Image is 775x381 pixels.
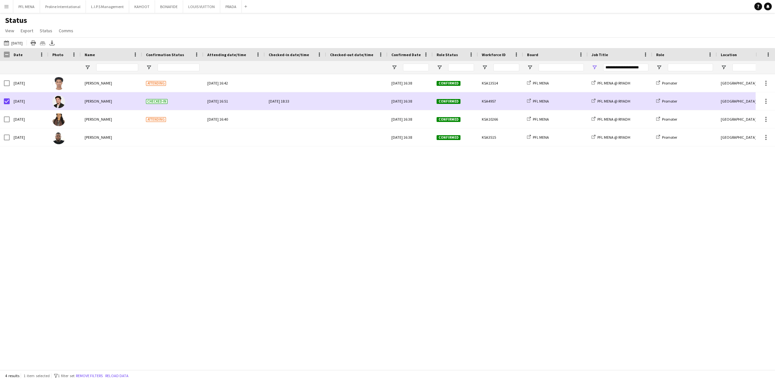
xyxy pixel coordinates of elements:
[482,52,506,57] span: Workforce ID
[39,39,46,47] app-action-btn: Crew files as ZIP
[85,81,112,85] span: [PERSON_NAME]
[59,28,73,34] span: Comms
[592,52,608,57] span: Job Title
[52,95,65,108] img: Jawhar Omar
[85,135,112,140] span: [PERSON_NAME]
[533,117,549,122] span: PFL MENA
[18,26,36,35] a: Export
[220,0,242,13] button: PRADA
[437,135,460,140] span: Confirmed
[207,74,261,92] div: [DATE] 16:42
[146,65,152,70] button: Open Filter Menu
[478,92,523,110] div: KSA4957
[207,52,246,57] span: Attending date/time
[592,99,630,104] a: PFL MENA @ RIYADH
[5,28,14,34] span: View
[533,135,549,140] span: PFL MENA
[52,131,65,144] img: Ahmed Ramzi
[40,28,52,34] span: Status
[387,128,433,146] div: [DATE] 16:38
[656,81,677,85] a: Promoter
[85,117,112,122] span: [PERSON_NAME]
[58,373,75,378] span: 1 filter set
[656,65,662,70] button: Open Filter Menu
[539,64,584,71] input: Board Filter Input
[391,65,397,70] button: Open Filter Menu
[85,52,95,57] span: Name
[13,0,40,13] button: PFL MENA
[437,65,442,70] button: Open Filter Menu
[155,0,183,13] button: BONAFIDE
[183,0,220,13] button: LOUIS VUITTON
[478,128,523,146] div: KSA3515
[482,65,488,70] button: Open Filter Menu
[403,64,429,71] input: Confirmed Date Filter Input
[668,64,713,71] input: Role Filter Input
[592,65,597,70] button: Open Filter Menu
[48,39,56,47] app-action-btn: Export XLSX
[10,92,48,110] div: [DATE]
[52,52,63,57] span: Photo
[146,81,166,86] span: Attending
[493,64,519,71] input: Workforce ID Filter Input
[597,81,630,85] span: PFL MENA @ RIYADH
[21,28,33,34] span: Export
[3,39,24,47] button: [DATE]
[656,135,677,140] a: Promoter
[10,74,48,92] div: [DATE]
[527,117,549,122] a: PFL MENA
[437,99,460,104] span: Confirmed
[662,99,677,104] span: Promoter
[387,110,433,128] div: [DATE] 16:38
[96,64,138,71] input: Name Filter Input
[662,117,677,122] span: Promoter
[158,64,200,71] input: Confirmation Status Filter Input
[52,113,65,126] img: Leena AL-Gifari
[29,39,37,47] app-action-btn: Print
[85,99,112,104] span: [PERSON_NAME]
[527,135,549,140] a: PFL MENA
[437,52,458,57] span: Role Status
[592,135,630,140] a: PFL MENA @ RIYADH
[269,92,322,110] div: [DATE] 18:33
[391,52,421,57] span: Confirmed Date
[448,64,474,71] input: Role Status Filter Input
[437,117,460,122] span: Confirmed
[75,372,104,379] button: Remove filters
[37,26,55,35] a: Status
[527,99,549,104] a: PFL MENA
[597,135,630,140] span: PFL MENA @ RIYADH
[330,52,373,57] span: Checked-out date/time
[721,65,727,70] button: Open Filter Menu
[478,110,523,128] div: KSA10266
[56,26,76,35] a: Comms
[527,65,533,70] button: Open Filter Menu
[207,110,261,128] div: [DATE] 16:40
[52,77,65,90] img: Saeed Abdulghani
[478,74,523,92] div: KSA13514
[527,52,538,57] span: Board
[527,81,549,85] a: PFL MENA
[387,74,433,92] div: [DATE] 16:38
[592,117,630,122] a: PFL MENA @ RIYADH
[146,52,184,57] span: Confirmation Status
[597,99,630,104] span: PFL MENA @ RIYADH
[656,99,677,104] a: Promoter
[86,0,129,13] button: L.I.P.S Management
[656,52,664,57] span: Role
[85,65,90,70] button: Open Filter Menu
[721,52,737,57] span: Location
[269,52,309,57] span: Checked-in date/time
[207,92,261,110] div: [DATE] 16:51
[533,81,549,85] span: PFL MENA
[656,117,677,122] a: Promoter
[146,117,166,122] span: Attending
[14,52,23,57] span: Date
[129,0,155,13] button: KAHOOT
[387,92,433,110] div: [DATE] 16:38
[40,0,86,13] button: Proline Interntational
[437,81,460,86] span: Confirmed
[10,110,48,128] div: [DATE]
[592,81,630,85] a: PFL MENA @ RIYADH
[146,99,168,104] span: Checked-in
